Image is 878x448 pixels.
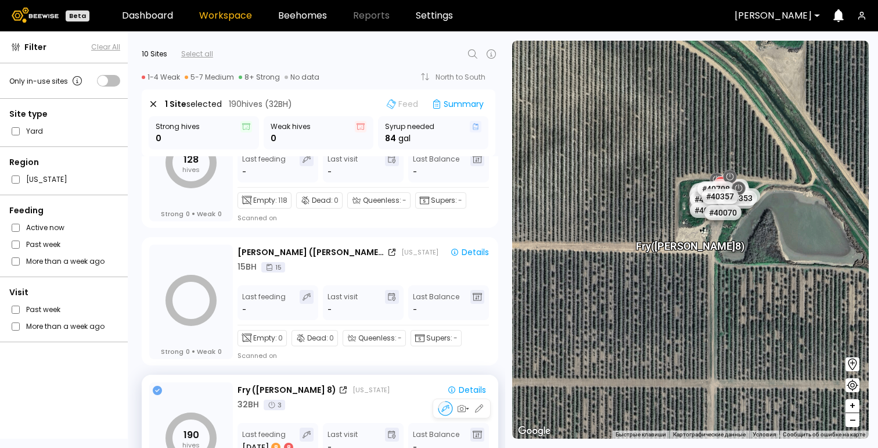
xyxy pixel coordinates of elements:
[334,195,339,206] span: 0
[165,98,186,110] span: 1 Site
[12,8,59,23] img: Beewise logo
[398,132,411,145] span: gal
[242,152,286,178] div: Last feeding
[458,195,462,206] span: -
[850,413,856,428] span: –
[271,121,367,132] div: Weak hives
[278,195,287,206] span: 118
[182,165,200,174] tspan: hives
[382,96,423,112] div: Feed
[156,121,252,132] div: Strong hives
[328,304,332,316] div: -
[242,304,247,316] div: -
[271,132,367,145] div: 0
[845,399,859,413] button: +
[238,399,259,411] div: 32 BH
[26,303,60,316] label: Past week
[689,187,726,202] div: # 40716
[161,210,222,218] div: Strong Weak
[186,347,190,356] span: 0
[91,42,120,52] button: Clear All
[242,290,286,316] div: Last feeding
[296,192,343,209] div: Dead:
[329,333,334,343] span: 0
[238,192,292,209] div: Empty:
[261,262,285,273] div: 15
[9,108,120,120] div: Site type
[26,320,105,332] label: More than a week ago
[199,11,252,20] a: Workspace
[9,286,120,299] div: Visit
[142,73,180,82] div: 1-4 Weak
[442,384,491,396] button: Details
[181,49,213,59] div: Select all
[454,333,458,343] span: -
[845,413,859,427] button: –
[352,385,390,395] div: [US_STATE]
[218,347,222,356] span: 0
[185,73,234,82] div: 5-7 Medium
[413,152,459,178] div: Last Balance
[142,49,167,59] div: 10 Sites
[427,96,488,112] div: Summary
[413,304,417,316] span: -
[704,205,742,220] div: # 40070
[278,11,327,20] a: Beehomes
[689,199,726,214] div: # 40728
[238,261,257,273] div: 15 BH
[9,74,84,88] div: Only in-use sites
[165,99,222,109] div: selected
[753,431,776,438] a: Условия (ссылка откроется в новой вкладке)
[411,330,462,346] div: Supers:
[783,431,865,438] a: Сообщить об ошибке на карте
[450,247,489,257] div: Details
[447,385,486,395] div: Details
[229,99,292,109] div: 190 hives ( 32 BH)
[328,152,358,178] div: Last visit
[161,347,222,356] div: Strong Weak
[697,181,735,196] div: # 40708
[238,384,336,396] div: Fry ([PERSON_NAME] 8)
[122,11,173,20] a: Dashboard
[26,221,64,234] label: Active now
[183,428,199,442] tspan: 190
[385,121,481,132] div: Syrup needed
[353,11,390,20] span: Reports
[413,166,417,178] span: -
[278,333,283,343] span: 0
[636,227,744,252] div: Fry ([PERSON_NAME] 8)
[26,125,43,137] label: Yard
[402,195,406,206] span: -
[218,210,222,218] span: 0
[515,424,553,439] img: Google
[673,431,746,439] button: Картографические данные
[328,166,332,178] div: -
[156,132,252,145] div: 0
[24,41,46,53] span: Filter
[328,290,358,316] div: Last visit
[26,255,105,267] label: More than a week ago
[849,399,856,413] span: +
[690,202,727,217] div: # 40704
[242,166,247,178] div: -
[445,246,494,259] button: Details
[515,424,553,439] a: Открыть эту область в Google Картах (в новом окне)
[66,10,89,21] div: Beta
[385,132,481,145] div: 84
[239,73,280,82] div: 8+ Strong
[238,213,277,223] div: Scanned on
[436,74,494,81] div: North to South
[343,330,406,346] div: Queenless:
[401,248,438,257] div: [US_STATE]
[9,156,120,169] div: Region
[720,190,757,205] div: # 40353
[26,238,60,250] label: Past week
[416,11,453,20] a: Settings
[285,73,319,82] div: No data
[616,431,666,439] button: Быстрые клавиши
[413,290,459,316] div: Last Balance
[415,192,466,209] div: Supers:
[9,205,120,217] div: Feeding
[690,191,727,206] div: # 40709
[238,330,287,346] div: Empty:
